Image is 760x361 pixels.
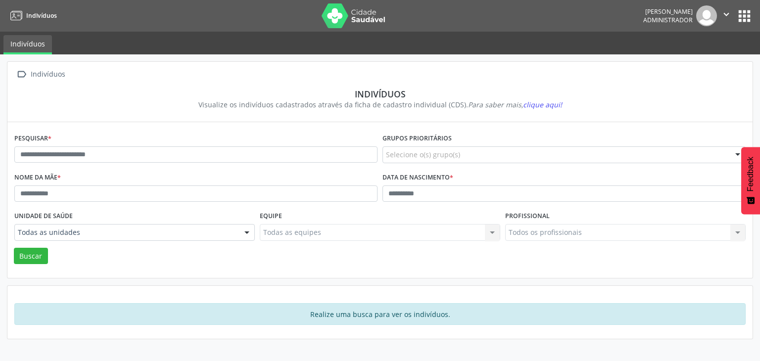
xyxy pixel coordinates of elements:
button: Buscar [14,248,48,265]
label: Data de nascimento [382,170,453,185]
span: clique aqui! [523,100,562,109]
span: Selecione o(s) grupo(s) [386,149,460,160]
i:  [721,9,732,20]
a: Indivíduos [7,7,57,24]
span: Administrador [643,16,693,24]
a: Indivíduos [3,35,52,54]
button:  [717,5,736,26]
span: Todas as unidades [18,227,235,237]
div: [PERSON_NAME] [643,7,693,16]
div: Indivíduos [29,67,67,82]
a:  Indivíduos [14,67,67,82]
button: Feedback - Mostrar pesquisa [741,147,760,214]
div: Indivíduos [21,89,739,99]
span: Feedback [746,157,755,191]
span: Indivíduos [26,11,57,20]
label: Unidade de saúde [14,209,73,224]
label: Profissional [505,209,550,224]
label: Pesquisar [14,131,51,146]
i:  [14,67,29,82]
img: img [696,5,717,26]
i: Para saber mais, [468,100,562,109]
div: Visualize os indivíduos cadastrados através da ficha de cadastro individual (CDS). [21,99,739,110]
label: Nome da mãe [14,170,61,185]
label: Equipe [260,209,282,224]
label: Grupos prioritários [382,131,452,146]
button: apps [736,7,753,25]
div: Realize uma busca para ver os indivíduos. [14,303,746,325]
